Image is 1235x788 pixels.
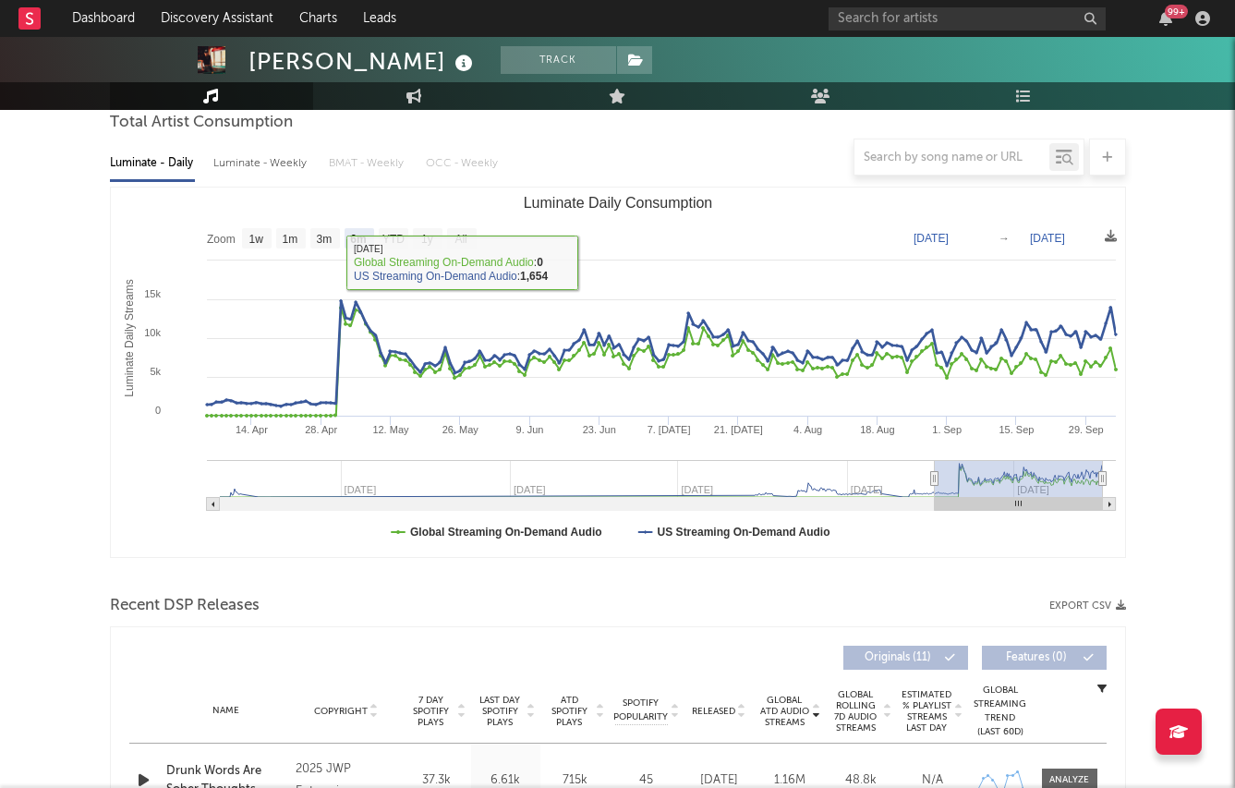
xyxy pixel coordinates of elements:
[830,689,881,733] span: Global Rolling 7D Audio Streams
[248,233,263,246] text: 1w
[657,526,829,539] text: US Streaming On-Demand Audio
[476,695,525,728] span: Last Day Spotify Plays
[1049,600,1126,612] button: Export CSV
[843,646,968,670] button: Originals(11)
[994,652,1079,663] span: Features ( 0 )
[150,366,161,377] text: 5k
[1165,5,1188,18] div: 99 +
[647,424,690,435] text: 7. [DATE]
[793,424,822,435] text: 4. Aug
[829,7,1106,30] input: Search for artists
[314,706,368,717] span: Copyright
[713,424,762,435] text: 21. [DATE]
[1159,11,1172,26] button: 99+
[248,46,478,77] div: [PERSON_NAME]
[914,232,949,245] text: [DATE]
[372,424,409,435] text: 12. May
[515,424,543,435] text: 9. Jun
[692,706,735,717] span: Released
[122,279,135,396] text: Luminate Daily Streams
[759,695,810,728] span: Global ATD Audio Streams
[860,424,894,435] text: 18. Aug
[854,151,1049,165] input: Search by song name or URL
[350,233,366,246] text: 6m
[999,424,1034,435] text: 15. Sep
[111,188,1125,557] svg: Luminate Daily Consumption
[1030,232,1065,245] text: [DATE]
[999,232,1010,245] text: →
[406,695,455,728] span: 7 Day Spotify Plays
[982,646,1107,670] button: Features(0)
[973,684,1028,739] div: Global Streaming Trend (Last 60D)
[582,424,615,435] text: 23. Jun
[144,327,161,338] text: 10k
[144,288,161,299] text: 15k
[523,195,712,211] text: Luminate Daily Consumption
[932,424,962,435] text: 1. Sep
[902,689,952,733] span: Estimated % Playlist Streams Last Day
[381,233,404,246] text: YTD
[1068,424,1103,435] text: 29. Sep
[421,233,433,246] text: 1y
[545,695,594,728] span: ATD Spotify Plays
[207,233,236,246] text: Zoom
[501,46,616,74] button: Track
[613,697,668,724] span: Spotify Popularity
[235,424,267,435] text: 14. Apr
[442,424,478,435] text: 26. May
[316,233,332,246] text: 3m
[855,652,940,663] span: Originals ( 11 )
[110,112,293,134] span: Total Artist Consumption
[154,405,160,416] text: 0
[305,424,337,435] text: 28. Apr
[166,704,287,718] div: Name
[410,526,602,539] text: Global Streaming On-Demand Audio
[282,233,297,246] text: 1m
[110,595,260,617] span: Recent DSP Releases
[454,233,466,246] text: All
